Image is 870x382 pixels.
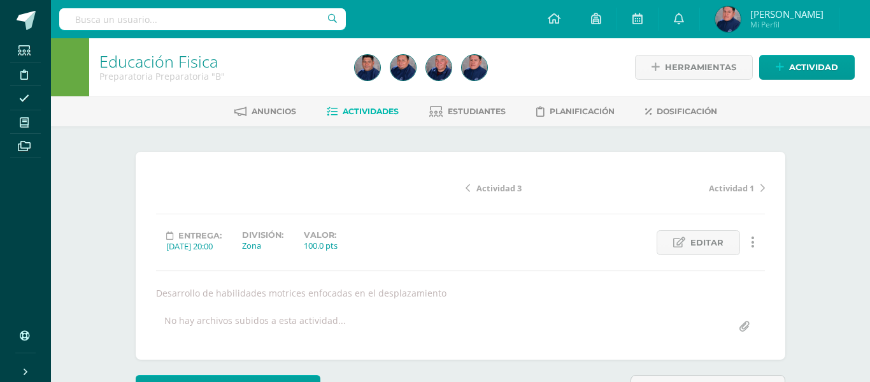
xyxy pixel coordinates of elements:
a: Actividades [327,101,399,122]
label: División: [242,230,283,240]
span: Anuncios [252,107,296,116]
img: ce600a27a9bd3a5bb764cf9e59a5973c.png [390,55,416,80]
div: Zona [242,240,283,251]
a: Actividad [759,55,855,80]
div: No hay archivos subidos a esta actividad... [164,314,346,339]
span: Actividad 1 [709,182,754,194]
div: Desarrollo de habilidades motrices enfocadas en el desplazamiento [151,287,770,299]
span: Actividad 3 [476,182,522,194]
span: Planificación [550,107,615,116]
h1: Educación Fisica [99,52,339,70]
span: Editar [690,231,724,254]
div: 100.0 pts [304,240,338,251]
span: Estudiantes [448,107,506,116]
span: Entrega: [178,231,222,240]
span: Actividades [343,107,399,116]
a: Herramientas [635,55,753,80]
a: Dosificación [645,101,717,122]
span: Mi Perfil [750,19,824,30]
a: Anuncios [234,101,296,122]
img: 5300cef466ecbb4fd513dec8d12c4b23.png [426,55,452,80]
a: Educación Fisica [99,50,218,72]
img: 37cea8b1c8c5f1914d6d055b3bfd190f.png [462,55,487,80]
img: 525c8a1cebf53947ed4c1d328e227f29.png [355,55,380,80]
a: Actividad 3 [466,181,615,194]
div: [DATE] 20:00 [166,240,222,252]
a: Estudiantes [429,101,506,122]
label: Valor: [304,230,338,240]
img: 37cea8b1c8c5f1914d6d055b3bfd190f.png [715,6,741,32]
span: Herramientas [665,55,736,79]
span: Actividad [789,55,838,79]
a: Actividad 1 [615,181,765,194]
div: Preparatoria Preparatoria 'B' [99,70,339,82]
span: [PERSON_NAME] [750,8,824,20]
span: Dosificación [657,107,717,116]
a: Planificación [536,101,615,122]
input: Busca un usuario... [59,8,346,30]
